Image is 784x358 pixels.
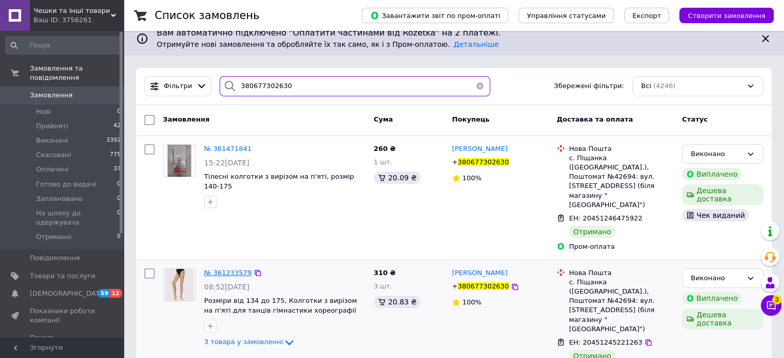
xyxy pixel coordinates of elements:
span: Товари та послуги [30,271,95,281]
span: 0 [117,180,121,189]
span: [PERSON_NAME] [452,145,508,152]
span: Повідомлення [30,253,80,263]
span: Прийняті [36,122,68,131]
span: Замовлення [30,91,73,100]
span: 15:22[DATE] [204,159,249,167]
span: 775 [110,150,121,160]
a: № 361233579 [204,269,252,277]
span: 100% [462,174,481,182]
span: 3 [772,295,781,304]
a: Розміри від 134 до 175, Колготки з вирізом на п'яті для танців гімнастики хореографії [204,297,357,314]
span: Створити замовлення [688,12,765,20]
span: Експорт [632,12,661,20]
span: + [452,158,458,166]
span: 0 [117,194,121,203]
span: Доставка та оплата [557,115,633,123]
div: Нова Пошта [569,144,674,154]
div: Нова Пошта [569,268,674,278]
div: Дешева доставка [682,184,763,205]
span: 3 шт. [374,282,392,290]
span: Нові [36,107,51,116]
span: 3 товара у замовленні [204,338,283,346]
a: Фото товару [163,144,196,177]
span: 08:52[DATE] [204,283,249,291]
span: Чешки та інші товари [34,6,111,15]
span: 380677302630 [458,282,509,290]
span: Статус [682,115,708,123]
span: Замовлення [163,115,209,123]
span: + [452,282,458,290]
span: 260 ₴ [374,145,396,152]
span: 0 [117,107,121,116]
button: Чат з покупцем3 [761,295,781,316]
span: 1 шт. [374,158,392,166]
span: Вам автоматично підключено "Оплатити частинами від Rozetka" на 2 платежі. [157,27,751,39]
span: 0 [117,209,121,227]
span: Замовлення та повідомлення [30,64,124,82]
button: Експорт [624,8,670,23]
span: На шляху до одержувача [36,209,117,227]
span: 37 [113,165,121,174]
span: ЕН: 20451245221263 [569,338,642,346]
span: Всі [641,81,652,91]
a: [PERSON_NAME] [452,144,508,154]
a: [PERSON_NAME] [452,268,508,278]
span: Панель управління [30,333,95,352]
span: 0 [117,232,121,242]
span: Отримано [36,232,72,242]
div: Дешева доставка [682,309,763,329]
div: с. Піщанка ([GEOGRAPHIC_DATA].), Поштомат №42694: вул. [STREET_ADDRESS] (біля магазину "[GEOGRAPH... [569,278,674,334]
button: Створити замовлення [679,8,774,23]
div: Чек виданий [682,209,749,221]
div: Виплачено [682,292,742,304]
span: Управління статусами [527,12,606,20]
div: 20.09 ₴ [374,172,421,184]
span: Покупець [452,115,490,123]
span: 310 ₴ [374,269,396,277]
span: 100% [462,298,481,306]
span: ЕН: 20451246475922 [569,214,642,222]
span: 59 [98,289,110,298]
span: [PERSON_NAME] [452,269,508,277]
span: 380677302630 [458,158,509,166]
div: с. Піщанка ([GEOGRAPHIC_DATA].), Поштомат №42694: вул. [STREET_ADDRESS] (біля магазину "[GEOGRAPH... [569,154,674,210]
div: Отримано [569,226,615,238]
span: Завантажити звіт по пром-оплаті [370,11,500,20]
img: Фото товару [165,269,194,301]
div: Виконано [691,273,742,284]
input: Пошук [5,36,122,55]
div: 20.83 ₴ [374,296,421,308]
div: Виконано [691,149,742,160]
input: Пошук за номером замовлення, ПІБ покупця, номером телефону, Email, номером накладної [220,76,490,96]
span: Заплановано [36,194,82,203]
span: (4246) [653,82,675,90]
span: Скасовані [36,150,71,160]
span: Фільтри [164,81,192,91]
span: 42 [113,122,121,131]
div: Пром-оплата [569,242,674,251]
a: Тілесні колготки з вирізом на п'яті, розмір 140-175 [204,173,354,190]
a: Детальніше [454,40,499,48]
h1: Список замовлень [155,9,259,22]
span: Отримуйте нові замовлення та обробляйте їх так само, як і з Пром-оплатою. [157,40,499,48]
button: Очистить [470,76,490,96]
span: Збережені фільтри: [554,81,624,91]
span: 3392 [106,136,121,145]
div: Виплачено [682,168,742,180]
span: Готово до видачі [36,180,96,189]
button: Управління статусами [519,8,614,23]
span: 12 [110,289,122,298]
a: № 361471841 [204,145,252,152]
button: Завантажити звіт по пром-оплаті [362,8,508,23]
span: Cума [374,115,393,123]
span: Оплачені [36,165,69,174]
span: [DEMOGRAPHIC_DATA] [30,289,106,298]
a: 3 товара у замовленні [204,338,295,346]
span: Виконані [36,136,68,145]
a: Фото товару [163,268,196,301]
div: Ваш ID: 3756261 [34,15,124,25]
